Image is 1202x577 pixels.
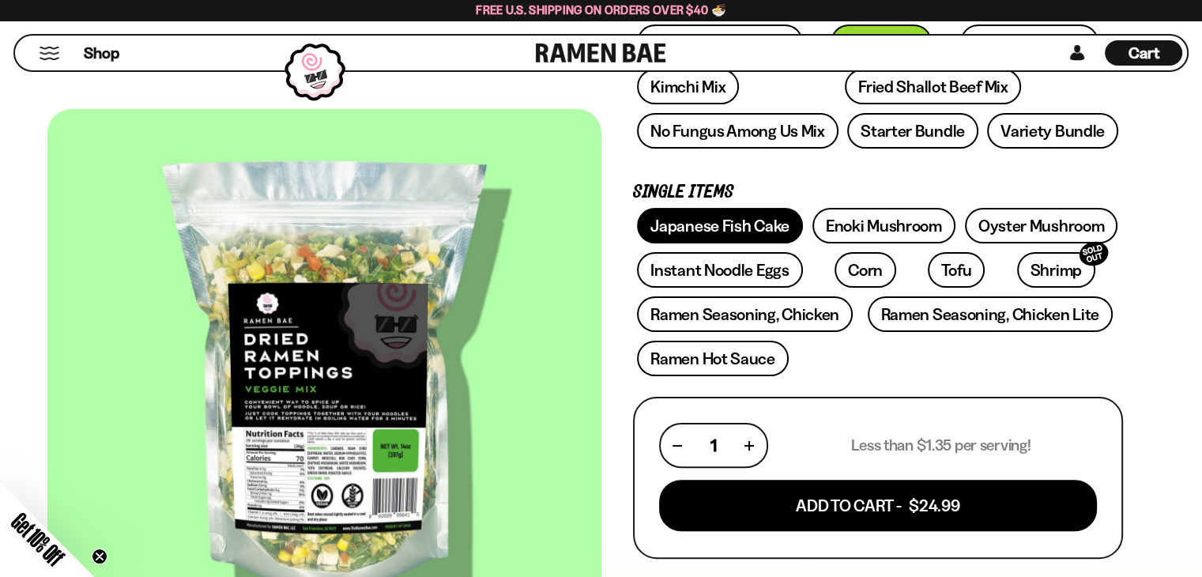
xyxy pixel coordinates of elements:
[92,549,107,564] button: Close teaser
[7,508,69,570] span: Get 10% Off
[1105,36,1182,70] a: Cart
[868,296,1113,332] a: Ramen Seasoning, Chicken Lite
[835,252,896,288] a: Corn
[637,69,739,104] a: Kimchi Mix
[928,252,985,288] a: Tofu
[633,185,1123,200] p: Single Items
[851,436,1031,455] p: Less than $1.35 per serving!
[84,40,119,66] a: Shop
[710,436,717,455] span: 1
[965,208,1118,243] a: Oyster Mushroom
[1017,252,1095,288] a: ShrimpSOLD OUT
[659,480,1097,531] button: Add To Cart - $24.99
[847,113,978,149] a: Starter Bundle
[637,296,853,332] a: Ramen Seasoning, Chicken
[39,47,60,60] button: Mobile Menu Trigger
[476,2,726,17] span: Free U.S. Shipping on Orders over $40 🍜
[845,69,1021,104] a: Fried Shallot Beef Mix
[84,43,119,64] span: Shop
[637,252,802,288] a: Instant Noodle Eggs
[1129,43,1159,62] span: Cart
[812,208,955,243] a: Enoki Mushroom
[637,341,789,376] a: Ramen Hot Sauce
[1076,239,1111,270] div: SOLD OUT
[987,113,1118,149] a: Variety Bundle
[637,113,838,149] a: No Fungus Among Us Mix
[637,208,803,243] a: Japanese Fish Cake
